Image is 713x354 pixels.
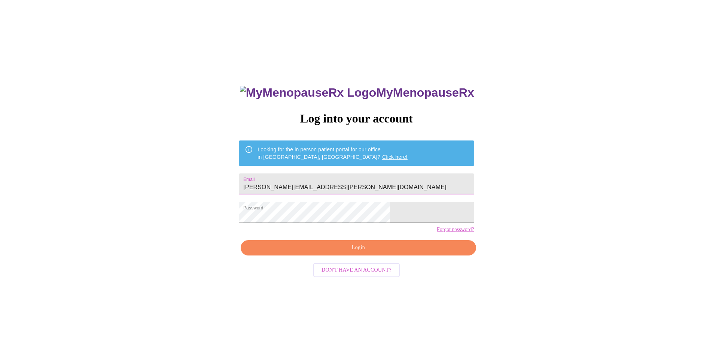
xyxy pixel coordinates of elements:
button: Don't have an account? [313,263,400,278]
h3: Log into your account [239,112,474,125]
img: MyMenopauseRx Logo [240,86,376,100]
a: Don't have an account? [311,266,402,272]
div: Looking for the in person patient portal for our office in [GEOGRAPHIC_DATA], [GEOGRAPHIC_DATA]? [258,143,408,164]
a: Click here! [382,154,408,160]
button: Login [241,240,476,255]
h3: MyMenopauseRx [240,86,474,100]
span: Login [249,243,467,252]
a: Forgot password? [437,227,474,233]
span: Don't have an account? [322,266,391,275]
